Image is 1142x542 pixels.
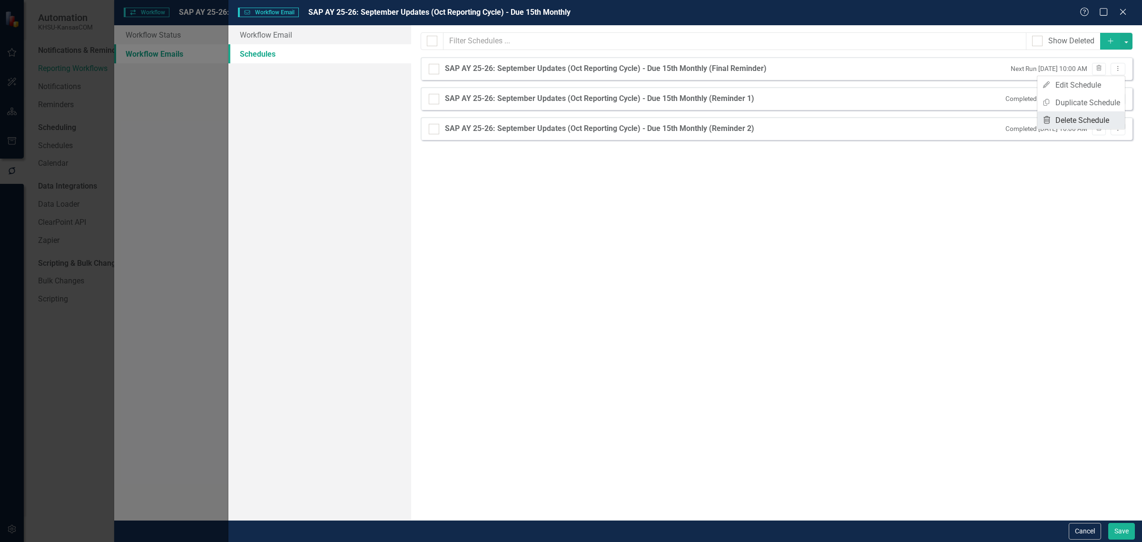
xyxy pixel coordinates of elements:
a: Schedules [228,44,411,63]
small: Next Run [DATE] 10:00 AM [1011,64,1087,73]
a: Edit Schedule [1037,76,1125,94]
a: Delete Schedule [1037,111,1125,129]
a: Workflow Email [228,25,411,44]
div: Show Deleted [1048,36,1094,47]
button: Save [1108,523,1135,540]
span: Workflow Email [238,8,299,17]
button: Cancel [1069,523,1101,540]
input: Filter Schedules ... [443,32,1026,50]
div: SAP AY 25-26: September Updates (Oct Reporting Cycle) - Due 15th Monthly (Final Reminder) [445,63,767,74]
span: SAP AY 25-26: September Updates (Oct Reporting Cycle) - Due 15th Monthly [308,8,571,17]
small: Completed [DATE] 10:00 AM [1005,124,1087,133]
div: SAP AY 25-26: September Updates (Oct Reporting Cycle) - Due 15th Monthly (Reminder 1) [445,93,754,104]
small: Completed [DATE] 10:00 AM [1005,94,1087,103]
a: Duplicate Schedule [1037,94,1125,111]
div: SAP AY 25-26: September Updates (Oct Reporting Cycle) - Due 15th Monthly (Reminder 2) [445,123,754,134]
